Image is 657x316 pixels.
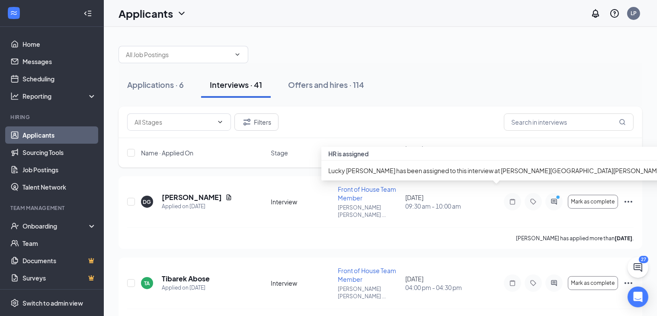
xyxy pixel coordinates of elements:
div: 27 [639,256,648,263]
div: Applied on [DATE] [162,284,210,292]
span: 09:30 am - 10:00 am [405,202,468,210]
div: Open Intercom Messenger [628,287,648,307]
svg: ChevronDown [217,119,224,126]
span: Mark as complete [571,199,615,205]
p: [PERSON_NAME] has applied more than . [516,235,634,242]
div: Reporting [22,92,97,100]
button: Mark as complete [568,195,618,209]
button: Mark as complete [568,276,618,290]
span: 04:00 pm - 04:30 pm [405,283,468,292]
a: Home [22,35,96,53]
svg: Tag [528,280,538,287]
svg: Ellipses [623,197,634,207]
div: [DATE] [405,193,468,210]
div: Onboarding [22,222,89,230]
span: Name · Applied On [141,148,193,157]
h5: [PERSON_NAME] [162,193,222,202]
a: Messages [22,53,96,70]
a: DocumentsCrown [22,252,96,269]
svg: MagnifyingGlass [619,119,626,126]
div: LP [631,10,637,17]
a: Applicants [22,126,96,144]
svg: QuestionInfo [609,8,620,19]
button: ChatActive [628,257,648,278]
div: [DATE] [405,274,468,292]
span: Interview Schedule [405,144,457,161]
svg: Filter [242,117,252,127]
svg: Document [225,194,232,201]
div: Offers and hires · 114 [288,79,364,90]
div: DG [143,198,151,206]
h5: Tibarek Abose [162,274,210,284]
div: Switch to admin view [22,299,83,307]
input: All Stages [135,117,213,127]
svg: WorkstreamLogo [10,9,18,17]
div: Interview [271,279,333,287]
svg: ChevronDown [234,51,241,58]
svg: Note [507,280,518,287]
span: Mark as complete [571,280,615,286]
p: [PERSON_NAME] [PERSON_NAME] ... [338,204,400,219]
span: HR is assigned [328,150,369,158]
svg: Tag [528,198,538,205]
a: Sourcing Tools [22,144,96,161]
a: SurveysCrown [22,269,96,287]
a: Scheduling [22,70,96,87]
input: Search in interviews [504,113,634,131]
b: [DATE] [615,235,632,242]
svg: PrimaryDot [554,195,564,202]
input: All Job Postings [126,50,231,59]
p: [PERSON_NAME] [PERSON_NAME] ... [338,285,400,300]
svg: ActiveChat [549,280,559,287]
svg: ChevronDown [176,8,187,19]
a: Job Postings [22,161,96,178]
div: Applied on [DATE] [162,202,232,211]
a: Talent Network [22,178,96,196]
svg: Settings [10,299,19,307]
a: Team [22,235,96,252]
div: Interviews · 41 [210,79,262,90]
span: Stage [271,148,288,157]
div: Interview [271,197,333,206]
button: Filter Filters [234,113,279,131]
svg: Analysis [10,92,19,100]
svg: ActiveChat [549,198,559,205]
div: Team Management [10,204,95,212]
svg: Ellipses [623,278,634,288]
span: Front of House Team Member [338,267,396,283]
svg: Collapse [83,9,92,18]
svg: ChatActive [633,262,643,273]
svg: Notifications [590,8,601,19]
h1: Applicants [119,6,173,21]
div: TA [144,280,150,287]
div: Hiring [10,113,95,121]
div: Applications · 6 [127,79,184,90]
svg: Note [507,198,518,205]
svg: UserCheck [10,222,19,230]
